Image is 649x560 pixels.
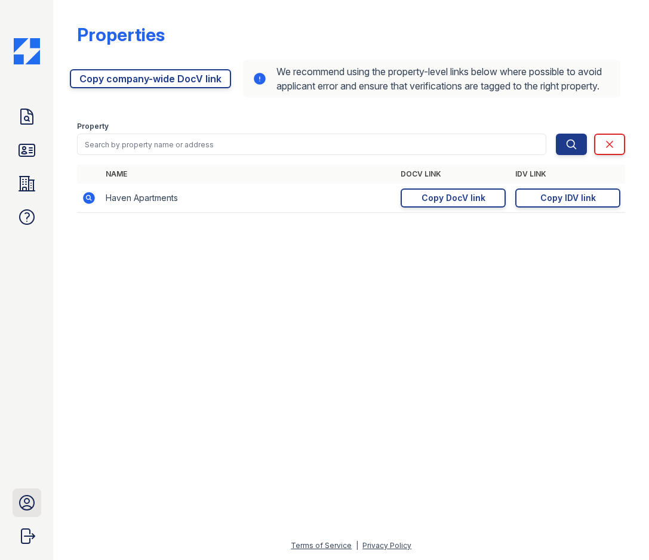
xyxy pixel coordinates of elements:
[243,60,620,98] div: We recommend using the property-level links below where possible to avoid applicant error and ens...
[540,192,596,204] div: Copy IDV link
[77,24,165,45] div: Properties
[70,69,231,88] a: Copy company-wide DocV link
[356,541,358,550] div: |
[77,134,546,155] input: Search by property name or address
[101,165,396,184] th: Name
[510,165,625,184] th: IDV Link
[401,188,506,208] a: Copy DocV link
[396,165,510,184] th: DocV Link
[362,541,411,550] a: Privacy Policy
[14,38,40,64] img: CE_Icon_Blue-c292c112584629df590d857e76928e9f676e5b41ef8f769ba2f05ee15b207248.png
[422,192,485,204] div: Copy DocV link
[101,184,396,213] td: Haven Apartments
[77,122,109,131] label: Property
[515,188,620,208] a: Copy IDV link
[291,541,352,550] a: Terms of Service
